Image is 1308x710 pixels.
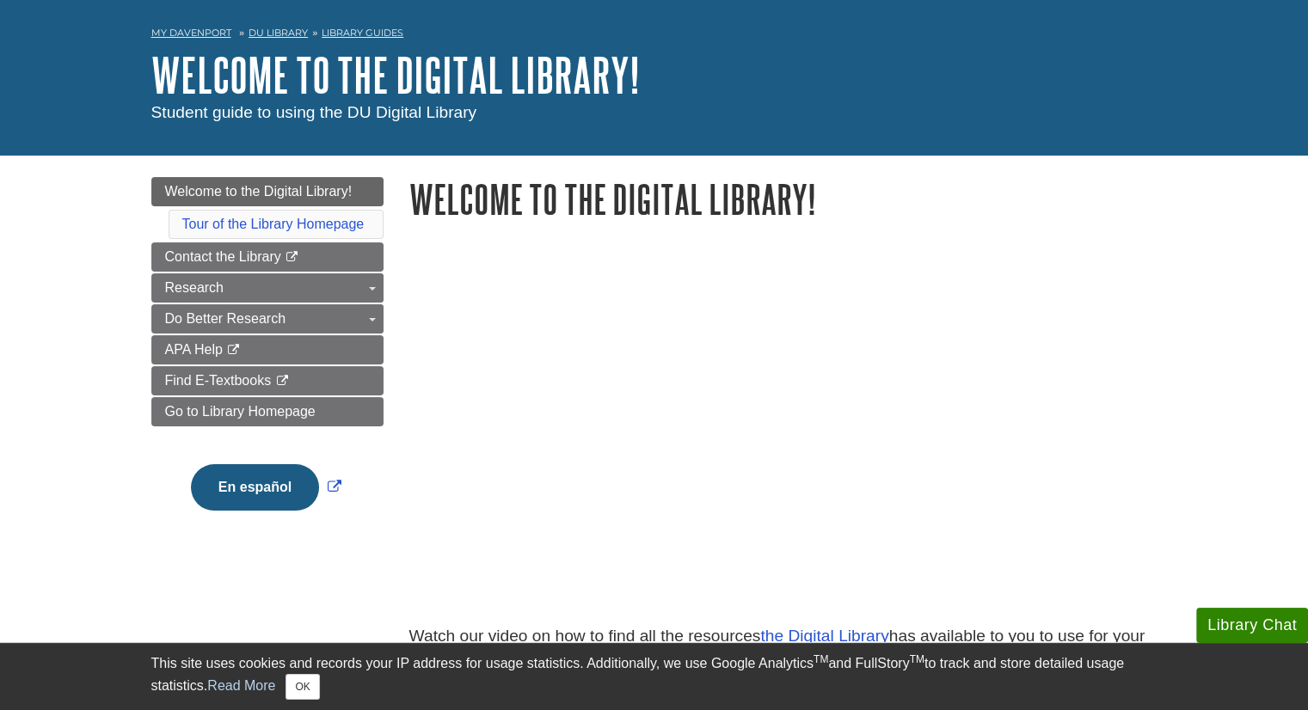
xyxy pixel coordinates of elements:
[165,280,224,295] span: Research
[151,273,384,303] a: Research
[165,184,353,199] span: Welcome to the Digital Library!
[249,27,308,39] a: DU Library
[151,335,384,364] a: APA Help
[151,653,1158,700] div: This site uses cookies and records your IP address for usage statistics. Additionally, we use Goo...
[1196,608,1308,643] button: Library Chat
[285,252,299,263] i: This link opens in a new window
[760,627,888,645] a: the Digital Library
[191,464,319,511] button: En español
[226,345,241,356] i: This link opens in a new window
[151,21,1158,49] nav: breadcrumb
[409,177,1158,221] h1: Welcome to the Digital Library!
[165,404,316,419] span: Go to Library Homepage
[151,242,384,272] a: Contact the Library
[151,48,640,101] a: Welcome to the Digital Library!
[151,103,477,121] span: Student guide to using the DU Digital Library
[286,674,319,700] button: Close
[151,304,384,334] a: Do Better Research
[151,366,384,395] a: Find E-Textbooks
[322,27,403,39] a: Library Guides
[814,653,828,665] sup: TM
[910,653,924,665] sup: TM
[275,376,290,387] i: This link opens in a new window
[165,249,281,264] span: Contact the Library
[151,177,384,540] div: Guide Page Menu
[182,217,365,231] a: Tour of the Library Homepage
[187,480,346,494] a: Link opens in new window
[409,624,1158,674] p: Watch our video on how to find all the resources has available to you to use for your classes.
[151,26,231,40] a: My Davenport
[165,311,286,326] span: Do Better Research
[207,678,275,693] a: Read More
[151,397,384,426] a: Go to Library Homepage
[151,177,384,206] a: Welcome to the Digital Library!
[165,373,272,388] span: Find E-Textbooks
[165,342,223,357] span: APA Help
